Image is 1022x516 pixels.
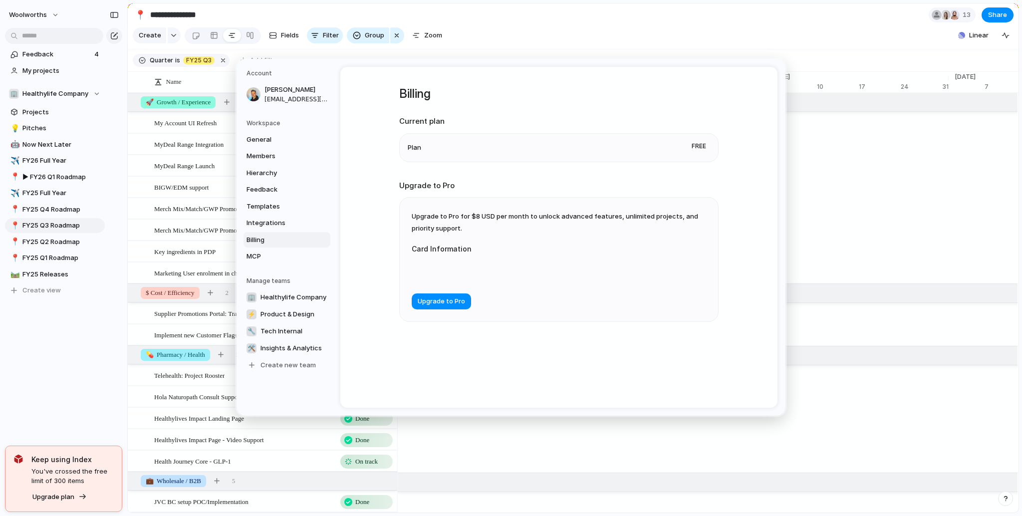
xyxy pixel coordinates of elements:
[399,116,719,127] h2: Current plan
[247,235,310,245] span: Billing
[244,148,330,164] a: Members
[408,143,421,153] span: Plan
[244,199,330,215] a: Templates
[247,119,330,128] h5: Workspace
[247,185,310,195] span: Feedback
[418,297,465,307] span: Upgrade to Pro
[244,132,330,148] a: General
[247,309,256,319] div: ⚡
[244,289,330,305] a: 🏢Healthylife Company
[244,249,330,264] a: MCP
[260,292,326,302] span: Healthylife Company
[247,218,310,228] span: Integrations
[247,292,256,302] div: 🏢
[412,212,698,232] span: Upgrade to Pro for $8 USD per month to unlock advanced features, unlimited projects, and priority...
[244,232,330,248] a: Billing
[260,326,302,336] span: Tech Internal
[244,82,330,107] a: [PERSON_NAME][EMAIL_ADDRESS][DOMAIN_NAME]
[260,343,322,353] span: Insights & Analytics
[244,323,330,339] a: 🔧Tech Internal
[247,135,310,145] span: General
[260,309,314,319] span: Product & Design
[244,340,330,356] a: 🛠️Insights & Analytics
[244,357,330,373] a: Create new team
[399,85,719,103] h1: Billing
[244,306,330,322] a: ⚡Product & Design
[244,165,330,181] a: Hierarchy
[247,168,310,178] span: Hierarchy
[420,266,603,275] iframe: Secure card payment input frame
[247,252,310,261] span: MCP
[260,360,316,370] span: Create new team
[247,276,330,285] h5: Manage teams
[247,343,256,353] div: 🛠️
[264,95,328,104] span: [EMAIL_ADDRESS][DOMAIN_NAME]
[264,85,328,95] span: [PERSON_NAME]
[412,244,611,254] label: Card Information
[247,202,310,212] span: Templates
[688,140,710,153] span: Free
[244,215,330,231] a: Integrations
[247,326,256,336] div: 🔧
[412,293,471,309] button: Upgrade to Pro
[399,180,719,192] h2: Upgrade to Pro
[247,69,330,78] h5: Account
[247,151,310,161] span: Members
[244,182,330,198] a: Feedback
